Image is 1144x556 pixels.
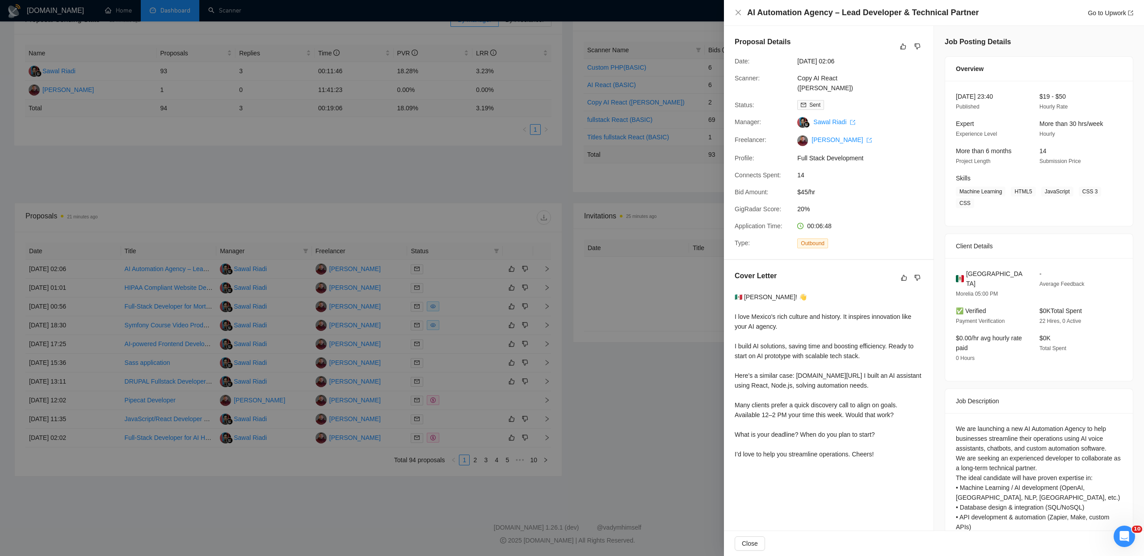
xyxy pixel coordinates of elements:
img: 🇲🇽 [956,274,964,284]
span: Published [956,104,980,110]
span: CSS 3 [1079,187,1102,196]
span: ✅ Verified [956,307,986,314]
h5: Cover Letter [735,271,777,281]
span: Manager: [735,118,761,125]
span: mail [801,102,806,108]
button: like [898,41,908,52]
span: Freelancer: [735,136,766,143]
a: Sawal Riadi export [813,118,855,125]
button: like [899,272,909,283]
span: [DATE] 02:06 [797,56,931,66]
div: 🇲🇽 [PERSON_NAME]! 👋 I love Mexico's rich culture and history. It inspires innovation like your AI... [735,292,923,459]
span: Total Spent [1039,345,1066,351]
span: clock-circle [797,223,803,229]
button: Close [735,9,742,17]
span: export [866,138,872,143]
span: Type: [735,239,750,247]
span: Close [742,539,758,548]
h5: Job Posting Details [945,37,1011,47]
span: Date: [735,58,749,65]
span: More than 30 hrs/week [1039,120,1103,127]
span: Hourly Rate [1039,104,1068,110]
img: gigradar-bm.png [803,121,810,128]
span: like [900,43,906,50]
span: Skills [956,175,971,182]
span: Hourly [1039,131,1055,137]
span: like [901,274,907,281]
span: 20% [797,204,931,214]
span: [GEOGRAPHIC_DATA] [966,269,1025,288]
span: Status: [735,101,754,109]
span: Connects Spent: [735,171,781,179]
div: Client Details [956,234,1122,258]
button: Close [735,536,765,551]
span: Application Time: [735,222,782,230]
span: GigRadar Score: [735,205,781,213]
a: [PERSON_NAME] export [812,136,872,143]
span: Bid Amount: [735,188,769,196]
span: 0 Hours [956,355,975,361]
span: Project Length [956,158,990,164]
span: Morelia 05:00 PM [956,291,998,297]
span: More than 6 months [956,147,1012,155]
span: CSS [956,198,974,208]
iframe: Intercom live chat [1114,526,1135,547]
span: 14 [1039,147,1047,155]
span: export [1128,10,1133,16]
span: 10 [1132,526,1142,533]
h5: Proposal Details [735,37,791,47]
a: Copy AI React ([PERSON_NAME]) [797,75,853,92]
span: $0K [1039,334,1051,342]
a: Go to Upworkexport [1088,9,1133,17]
img: c1Solt7VbwHmdfN9daG-llb3HtbK8lHyvFES2IJpurApVoU8T7FGrScjE2ec-Wjl2v [797,135,808,146]
span: close [735,9,742,16]
button: dislike [912,41,923,52]
span: Average Feedback [1039,281,1085,287]
span: 22 Hires, 0 Active [1039,318,1081,324]
span: Expert [956,120,974,127]
span: dislike [914,43,921,50]
span: - [1039,270,1042,277]
span: Outbound [797,238,828,248]
span: 14 [797,170,931,180]
span: Full Stack Development [797,153,931,163]
span: $19 - $50 [1039,93,1066,100]
span: Machine Learning [956,187,1005,196]
span: 00:06:48 [807,222,832,230]
span: Submission Price [1039,158,1081,164]
span: Sent [809,102,820,108]
span: export [850,120,855,125]
span: Experience Level [956,131,997,137]
span: $0K Total Spent [1039,307,1082,314]
span: [DATE] 23:40 [956,93,993,100]
div: Job Description [956,389,1122,413]
span: JavaScript [1041,187,1073,196]
span: Overview [956,64,984,74]
span: $0.00/hr avg hourly rate paid [956,334,1022,351]
span: Profile: [735,155,754,162]
h4: AI Automation Agency – Lead Developer & Technical Partner [747,7,979,18]
button: dislike [912,272,923,283]
span: HTML5 [1011,187,1035,196]
span: Payment Verification [956,318,1005,324]
span: Scanner: [735,75,760,82]
span: dislike [914,274,921,281]
span: $45/hr [797,187,931,197]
